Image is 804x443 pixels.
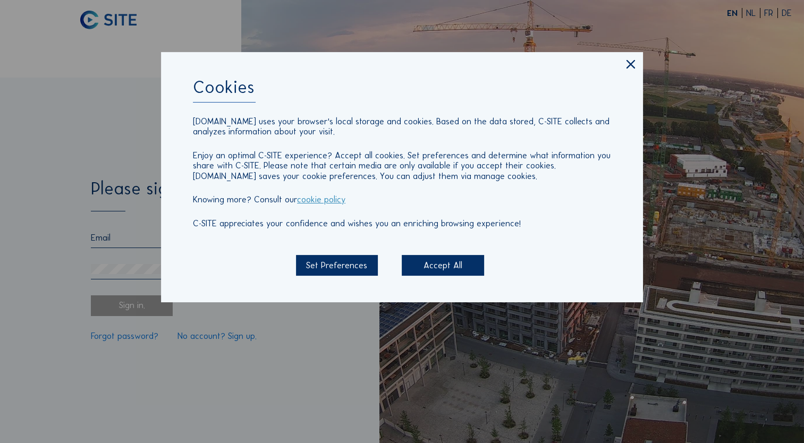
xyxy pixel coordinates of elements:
div: Accept All [402,255,484,276]
p: [DOMAIN_NAME] uses your browser's local storage and cookies. Based on the data stored, C-SITE col... [193,116,611,137]
div: Cookies [193,79,611,103]
a: cookie policy [297,194,345,205]
p: Knowing more? Consult our [193,194,611,205]
p: C-SITE appreciates your confidence and wishes you an enriching browsing experience! [193,218,611,229]
p: Enjoy an optimal C-SITE experience? Accept all cookies. Set preferences and determine what inform... [193,150,611,182]
div: Set Preferences [296,255,378,276]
